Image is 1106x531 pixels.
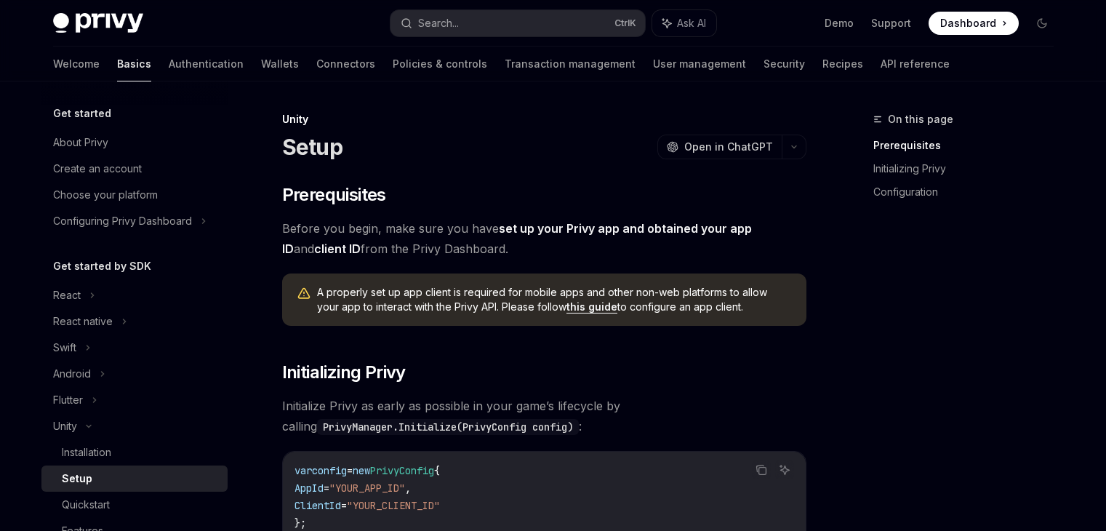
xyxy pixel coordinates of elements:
[657,135,782,159] button: Open in ChatGPT
[294,464,312,477] span: var
[652,10,716,36] button: Ask AI
[505,47,636,81] a: Transaction management
[929,12,1019,35] a: Dashboard
[282,134,342,160] h1: Setup
[62,470,92,487] div: Setup
[677,16,706,31] span: Ask AI
[41,439,228,466] a: Installation
[940,16,996,31] span: Dashboard
[282,396,806,436] span: Initialize Privy as early as possible in your game’s lifecycle by calling :
[62,444,111,461] div: Installation
[282,112,806,127] div: Unity
[261,47,299,81] a: Wallets
[825,16,854,31] a: Demo
[282,221,752,257] a: set up your Privy app and obtained your app ID
[370,464,434,477] span: PrivyConfig
[169,47,244,81] a: Authentication
[53,339,76,356] div: Swift
[41,156,228,182] a: Create an account
[53,391,83,409] div: Flutter
[775,460,794,479] button: Ask AI
[329,482,405,495] span: "YOUR_APP_ID"
[297,287,311,301] svg: Warning
[53,313,113,330] div: React native
[317,285,792,314] span: A properly set up app client is required for mobile apps and other non-web platforms to allow you...
[822,47,863,81] a: Recipes
[405,482,411,495] span: ,
[390,10,645,36] button: Search...CtrlK
[353,464,370,477] span: new
[873,180,1065,204] a: Configuration
[41,129,228,156] a: About Privy
[1030,12,1054,35] button: Toggle dark mode
[62,496,110,514] div: Quickstart
[752,460,771,479] button: Copy the contents from the code block
[53,47,100,81] a: Welcome
[53,287,81,304] div: React
[294,516,306,530] span: };
[684,140,773,154] span: Open in ChatGPT
[317,419,579,435] code: PrivyManager.Initialize(PrivyConfig config)
[347,499,440,512] span: "YOUR_CLIENT_ID"
[53,13,143,33] img: dark logo
[653,47,746,81] a: User management
[347,464,353,477] span: =
[881,47,950,81] a: API reference
[282,361,406,384] span: Initializing Privy
[873,157,1065,180] a: Initializing Privy
[312,464,347,477] span: config
[873,134,1065,157] a: Prerequisites
[53,134,108,151] div: About Privy
[434,464,440,477] span: {
[316,47,375,81] a: Connectors
[41,466,228,492] a: Setup
[117,47,151,81] a: Basics
[41,492,228,518] a: Quickstart
[53,160,142,177] div: Create an account
[341,499,347,512] span: =
[282,183,386,207] span: Prerequisites
[314,241,361,257] a: client ID
[393,47,487,81] a: Policies & controls
[764,47,805,81] a: Security
[871,16,911,31] a: Support
[324,482,329,495] span: =
[53,105,111,122] h5: Get started
[566,300,617,314] a: this guide
[614,17,636,29] span: Ctrl K
[53,186,158,204] div: Choose your platform
[53,418,77,435] div: Unity
[53,365,91,383] div: Android
[53,212,192,230] div: Configuring Privy Dashboard
[53,257,151,275] h5: Get started by SDK
[888,111,953,128] span: On this page
[294,499,341,512] span: ClientId
[294,482,324,495] span: AppId
[418,15,459,32] div: Search...
[282,218,806,259] span: Before you begin, make sure you have and from the Privy Dashboard.
[41,182,228,208] a: Choose your platform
